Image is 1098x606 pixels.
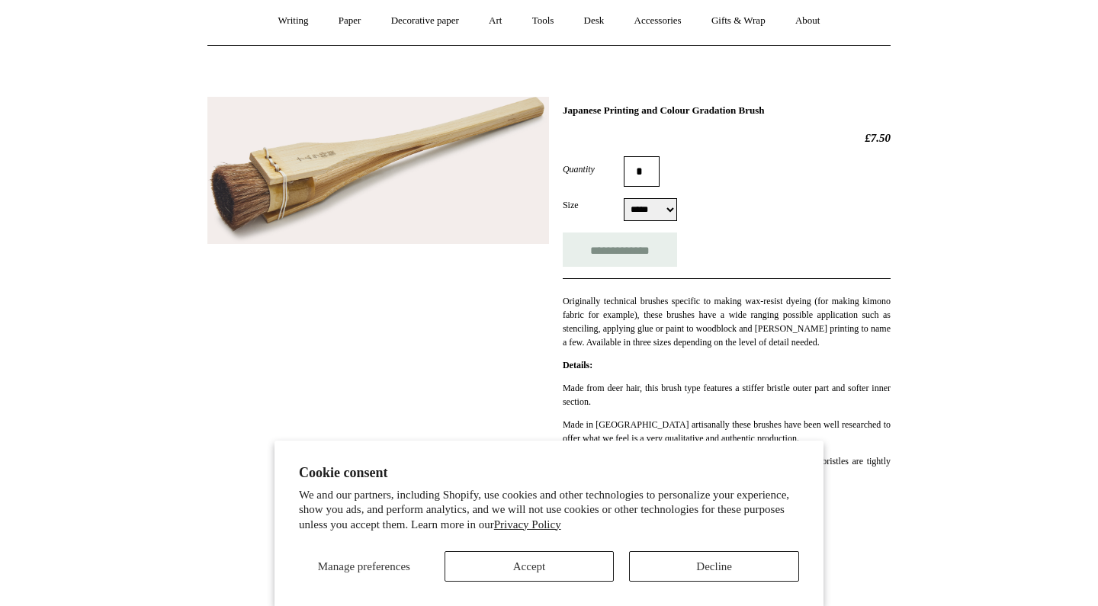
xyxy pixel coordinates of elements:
[265,1,323,41] a: Writing
[563,198,624,212] label: Size
[563,162,624,176] label: Quantity
[299,488,799,533] p: We and our partners, including Shopify, use cookies and other technologies to personalize your ex...
[445,551,615,582] button: Accept
[570,1,618,41] a: Desk
[563,131,891,145] h2: £7.50
[698,1,779,41] a: Gifts & Wrap
[563,360,592,370] strong: Details:
[518,1,568,41] a: Tools
[325,1,375,41] a: Paper
[475,1,515,41] a: Art
[563,381,891,409] p: Made from deer hair, this brush type features a stiffer bristle outer part and softer inner section.
[207,97,549,245] img: Japanese Printing and Colour Gradation Brush
[299,551,429,582] button: Manage preferences
[782,1,834,41] a: About
[563,294,891,349] p: Originally technical brushes specific to making wax-resist dyeing (for making kimono fabric for e...
[299,465,799,481] h2: Cookie consent
[494,518,561,531] a: Privacy Policy
[621,1,695,41] a: Accessories
[318,560,410,572] span: Manage preferences
[563,104,891,117] h1: Japanese Printing and Colour Gradation Brush
[629,551,799,582] button: Decline
[563,418,891,445] p: Made in [GEOGRAPHIC_DATA] artisanally these brushes have been well researched to offer what we fe...
[377,1,473,41] a: Decorative paper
